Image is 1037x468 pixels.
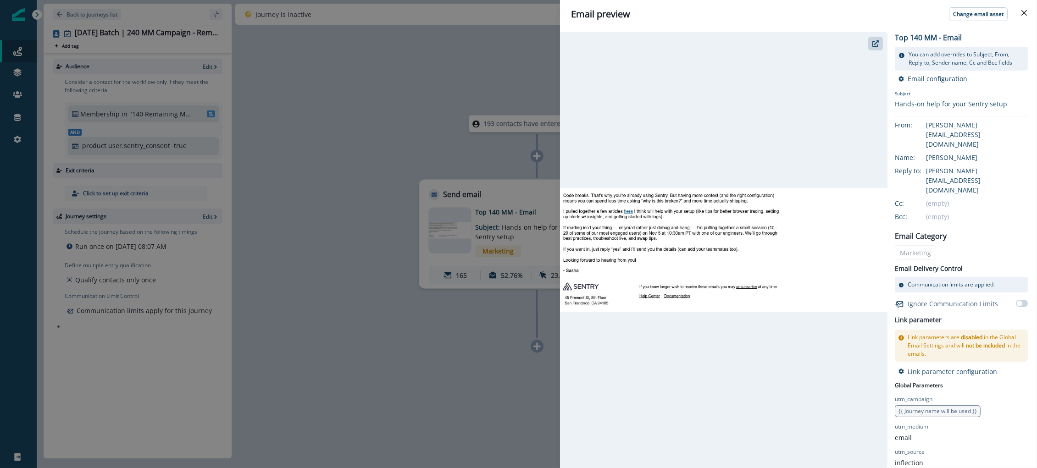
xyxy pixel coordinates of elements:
[895,32,964,43] p: Top 140 MM - Email
[895,166,941,176] div: Reply to:
[926,212,1028,221] div: (empty)
[949,7,1008,21] button: Change email asset
[895,120,941,130] div: From:
[898,367,997,376] button: Link parameter configuration
[908,367,997,376] p: Link parameter configuration
[926,198,1028,208] div: (empty)
[895,448,925,456] p: utm_source
[571,7,1026,21] div: Email preview
[895,458,923,468] p: inflection
[908,74,967,83] p: Email configuration
[966,341,1005,349] span: not be included
[895,314,942,326] h2: Link parameter
[926,166,1028,195] div: [PERSON_NAME][EMAIL_ADDRESS][DOMAIN_NAME]
[895,423,928,431] p: utm_medium
[961,333,982,341] span: disabled
[926,120,1028,149] div: [PERSON_NAME][EMAIL_ADDRESS][DOMAIN_NAME]
[895,99,1007,109] div: Hands-on help for your Sentry setup
[1017,6,1031,20] button: Close
[953,11,1004,17] p: Change email asset
[908,299,998,308] p: Ignore Communication Limits
[895,153,941,162] div: Name:
[895,198,941,208] div: Cc:
[909,50,1024,67] p: You can add overrides to Subject, From, Reply-to, Sender name, Cc and Bcc fields
[895,90,1007,99] p: Subject
[560,188,887,312] img: email asset unavailable
[895,212,941,221] div: Bcc:
[908,333,1024,358] p: Link parameters are in the Global Email Settings and will in the emails.
[895,395,932,403] p: utm_campaign
[895,433,912,442] p: email
[895,380,943,390] p: Global Parameters
[898,74,967,83] button: Email configuration
[908,281,995,289] p: Communication limits are applied.
[926,153,1028,162] div: [PERSON_NAME]
[895,231,947,242] p: Email Category
[898,407,977,415] span: {{ Journey name will be used }}
[895,264,963,273] p: Email Delivery Control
